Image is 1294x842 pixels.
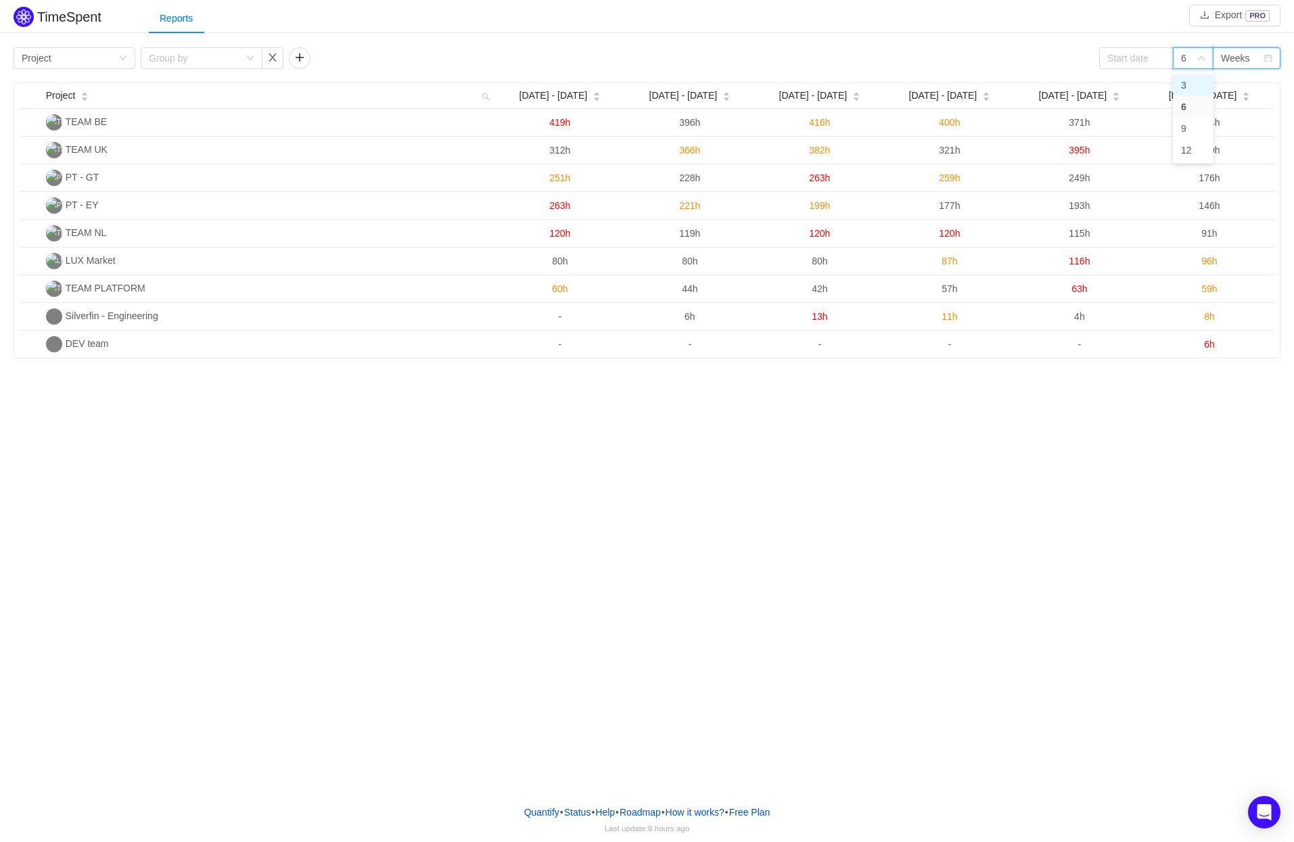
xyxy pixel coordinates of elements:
li: 12 [1173,139,1214,161]
img: TB [46,114,62,131]
i: icon: caret-down [723,95,731,99]
span: [DATE] - [DATE] [1039,89,1107,103]
span: 11h [942,311,957,322]
span: TEAM BE [66,116,107,127]
span: 366h [679,145,700,156]
span: 251h [549,172,570,183]
span: 221h [679,200,700,211]
i: icon: caret-down [1113,95,1120,99]
h2: TimeSpent [37,9,101,24]
i: icon: caret-up [81,91,89,95]
div: Project [22,48,51,68]
span: PT - EY [66,200,99,210]
span: Project [46,89,76,103]
span: - [818,339,822,350]
i: icon: caret-down [593,95,601,99]
span: 80h [812,256,827,266]
span: 42h [812,283,827,294]
span: 57h [942,283,957,294]
div: Sort [1112,90,1120,99]
span: 80h [682,256,697,266]
span: 382h [809,145,830,156]
span: 120h [549,228,570,239]
span: 63h [1071,283,1087,294]
span: 416h [809,117,830,128]
span: 6h [1204,339,1215,350]
span: PT - GT [66,172,99,183]
span: 87h [942,256,957,266]
i: icon: caret-down [853,95,860,99]
img: P- [46,197,62,214]
span: 263h [549,200,570,211]
span: 249h [1069,172,1090,183]
i: icon: search [476,83,495,108]
img: TN [46,225,62,241]
img: LM [46,253,62,269]
span: 91h [1201,228,1217,239]
div: Weeks [1221,48,1250,68]
img: Quantify logo [14,7,34,27]
span: 396h [679,117,700,128]
span: 96h [1201,256,1217,266]
div: Sort [982,90,990,99]
span: 116h [1069,256,1090,266]
div: Reports [149,3,204,34]
span: 13h [812,311,827,322]
div: Sort [852,90,860,99]
a: Status [563,802,592,822]
i: icon: caret-up [593,91,601,95]
span: 228h [679,172,700,183]
span: 259h [939,172,960,183]
span: 119h [679,228,700,239]
button: icon: downloadExportPRO [1189,5,1280,26]
div: Sort [80,90,89,99]
span: • [616,807,619,818]
li: 6 [1173,96,1214,118]
span: Silverfin - Engineering [66,310,158,321]
span: 312h [549,145,570,156]
span: • [560,807,563,818]
span: 419h [549,117,570,128]
span: [DATE] - [DATE] [649,89,718,103]
span: - [558,339,561,350]
i: icon: caret-down [81,95,89,99]
span: 199h [809,200,830,211]
span: TEAM NL [66,227,107,238]
span: 146h [1199,200,1220,211]
button: icon: close [262,47,283,69]
i: icon: down [1197,54,1205,64]
div: Sort [593,90,601,99]
span: - [689,339,692,350]
img: P- [46,170,62,186]
span: 8h [1204,311,1215,322]
i: icon: caret-up [983,91,990,95]
span: LUX Market [66,255,116,266]
span: Last update: [605,824,690,833]
span: - [1078,339,1082,350]
span: 120h [939,228,960,239]
span: 263h [809,172,830,183]
span: - [558,311,561,322]
i: icon: caret-up [723,91,731,95]
span: [DATE] - [DATE] [909,89,977,103]
span: 115h [1069,228,1090,239]
span: 4h [1074,311,1085,322]
div: Open Intercom Messenger [1248,796,1280,828]
span: DEV team [66,338,109,349]
span: 193h [1069,200,1090,211]
div: Sort [722,90,731,99]
span: • [591,807,595,818]
a: Roadmap [619,802,662,822]
i: icon: caret-down [1243,95,1250,99]
input: Start date [1099,47,1174,69]
img: S- [46,308,62,325]
span: 120h [809,228,830,239]
span: 395h [1069,145,1090,156]
i: icon: caret-up [1243,91,1250,95]
li: 9 [1173,118,1214,139]
i: icon: down [246,54,254,64]
span: • [725,807,729,818]
span: - [948,339,952,350]
span: 8 hours ago [648,824,690,833]
span: TEAM UK [66,144,108,155]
